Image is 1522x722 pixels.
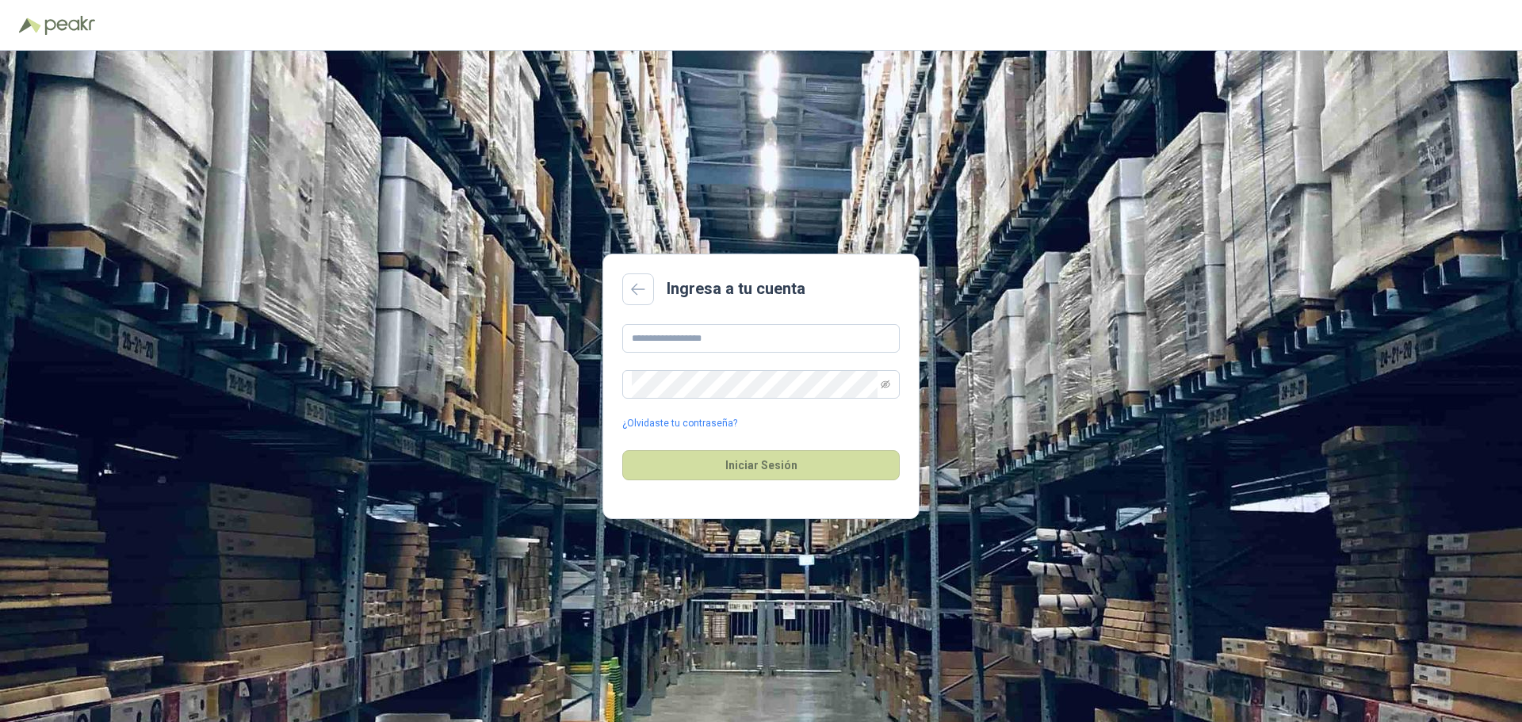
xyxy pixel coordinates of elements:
a: ¿Olvidaste tu contraseña? [622,416,737,431]
img: Logo [19,17,41,33]
img: Peakr [44,16,95,35]
span: eye-invisible [881,380,890,389]
h2: Ingresa a tu cuenta [667,277,805,301]
button: Iniciar Sesión [622,450,900,480]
